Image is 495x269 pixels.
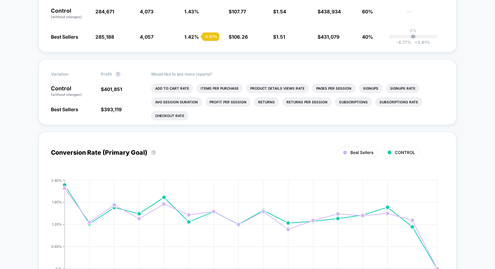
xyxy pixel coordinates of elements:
[104,106,122,112] span: 393,119
[335,97,372,107] li: Subscriptions
[51,86,94,97] p: Control
[197,84,243,93] li: Items Per Purchase
[101,106,122,112] span: $
[312,84,356,93] li: Pages Per Session
[411,40,430,45] span: 3.81 %
[318,9,341,14] span: $
[321,34,339,40] span: 431,079
[51,72,89,77] span: Variation
[104,86,122,92] span: 401,851
[362,34,373,40] span: 40%
[350,150,373,155] span: Best Sellers
[202,33,219,41] div: - 0.57 %
[51,244,62,248] tspan: 0.60%
[273,34,285,40] span: $
[151,72,444,77] p: Would like to see more reports?
[413,33,414,38] p: |
[95,9,114,14] span: 284,671
[151,84,193,93] li: Add To Cart Rate
[321,9,341,14] span: 438,934
[273,9,286,14] span: $
[232,34,248,40] span: 106.26
[184,9,199,14] span: 1.43 %
[276,34,285,40] span: 1.51
[151,150,156,155] button: ?
[229,34,248,40] span: $
[410,28,417,33] p: 0%
[51,106,78,112] span: Best Sellers
[282,97,332,107] li: Returns Per Session
[254,97,279,107] li: Returns
[51,178,62,182] tspan: 2.40%
[246,84,309,93] li: Product Details Views Rate
[362,9,373,14] span: 60%
[101,86,122,92] span: $
[395,150,415,155] span: CONTROL
[51,8,89,20] p: Control
[95,34,114,40] span: 285,188
[184,34,199,40] span: 1.42 %
[140,34,153,40] span: 4,057
[318,34,339,40] span: $
[51,92,82,97] span: (without changes)
[386,84,419,93] li: Signups Rate
[375,97,422,107] li: Subscriptions Rate
[406,10,444,20] span: ---
[151,111,188,120] li: Checkout Rate
[276,9,286,14] span: 1.54
[232,9,246,14] span: 107.77
[229,9,246,14] span: $
[396,40,411,45] span: -4.77 %
[51,34,78,40] span: Best Sellers
[140,9,153,14] span: 4,073
[101,72,112,77] span: Profit
[51,15,82,19] span: (without changes)
[205,97,251,107] li: Profit Per Session
[115,72,121,77] button: ?
[52,222,62,226] tspan: 1.20%
[151,97,202,107] li: Avg Session Duration
[415,40,417,45] span: +
[52,200,62,204] tspan: 1.80%
[359,84,383,93] li: Signups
